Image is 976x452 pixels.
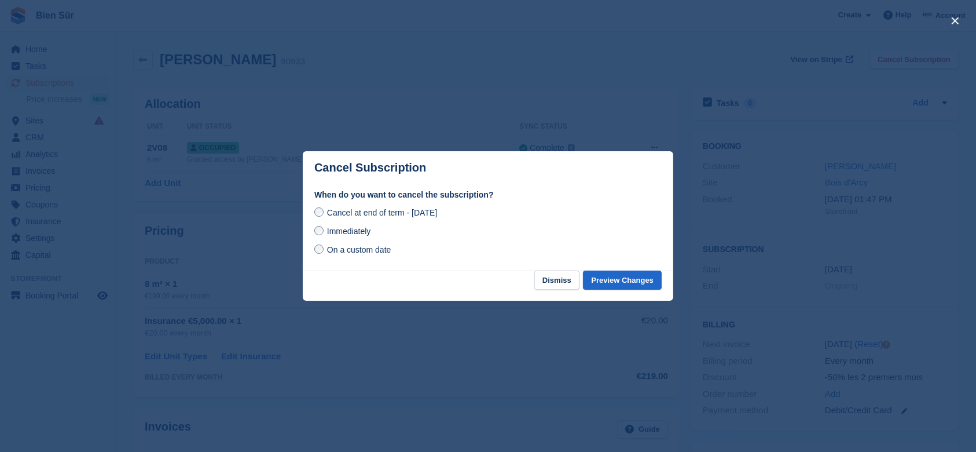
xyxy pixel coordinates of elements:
[314,161,426,174] p: Cancel Subscription
[327,227,370,236] span: Immediately
[314,226,324,235] input: Immediately
[314,245,324,254] input: On a custom date
[327,208,437,217] span: Cancel at end of term - [DATE]
[946,12,964,30] button: close
[314,189,662,201] label: When do you want to cancel the subscription?
[583,271,662,290] button: Preview Changes
[314,207,324,217] input: Cancel at end of term - [DATE]
[327,245,391,254] span: On a custom date
[534,271,579,290] button: Dismiss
